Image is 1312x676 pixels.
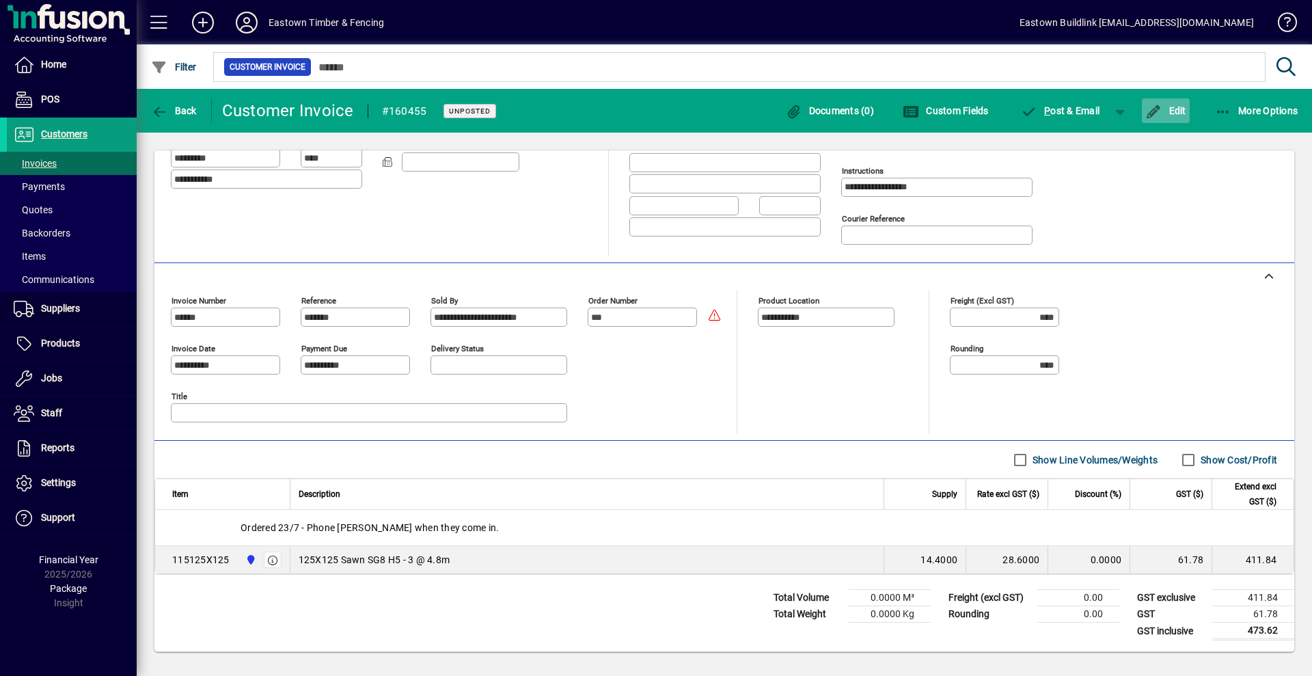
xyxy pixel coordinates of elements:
a: Backorders [7,221,137,245]
div: 28.6000 [974,553,1039,567]
span: Filter [151,62,197,72]
mat-label: Instructions [842,166,884,176]
span: Edit [1145,105,1186,116]
td: 61.78 [1130,546,1212,573]
span: Discount (%) [1075,487,1121,502]
span: POS [41,94,59,105]
a: Communications [7,268,137,291]
button: Post & Email [1014,98,1107,123]
span: 14.4000 [920,553,957,567]
td: Total Volume [767,590,849,606]
mat-label: Invoice date [172,344,215,353]
td: 411.84 [1212,546,1294,573]
span: Settings [41,477,76,488]
td: Rounding [942,606,1037,623]
span: Back [151,105,197,116]
span: Payments [14,181,65,192]
td: 61.78 [1212,606,1294,623]
button: Custom Fields [899,98,992,123]
div: Eastown Timber & Fencing [269,12,384,33]
button: Profile [225,10,269,35]
span: Extend excl GST ($) [1220,479,1276,509]
span: Quotes [14,204,53,215]
a: Home [7,48,137,82]
mat-label: Product location [758,296,819,306]
span: Support [41,512,75,523]
mat-label: Courier Reference [842,214,905,224]
mat-label: Title [172,392,187,401]
a: Items [7,245,137,268]
mat-label: Delivery status [431,344,484,353]
a: POS [7,83,137,117]
td: 0.0000 [1048,546,1130,573]
td: 0.00 [1037,606,1119,623]
mat-label: Payment due [301,344,347,353]
span: Products [41,338,80,349]
td: 473.62 [1212,623,1294,640]
span: Supply [932,487,957,502]
span: Custom Fields [903,105,989,116]
span: Documents (0) [785,105,874,116]
td: 0.00 [1037,590,1119,606]
mat-label: Rounding [951,344,983,353]
td: GST exclusive [1130,590,1212,606]
span: Customers [41,129,87,139]
mat-label: Reference [301,296,336,306]
td: GST [1130,606,1212,623]
button: Edit [1142,98,1190,123]
mat-label: Order number [588,296,638,306]
td: GST inclusive [1130,623,1212,640]
a: Settings [7,466,137,500]
span: Customer Invoice [230,60,305,74]
button: Filter [148,55,200,79]
a: Jobs [7,362,137,396]
span: More Options [1215,105,1298,116]
span: Financial Year [39,554,98,565]
a: Knowledge Base [1268,3,1295,47]
div: #160455 [382,100,427,122]
a: Support [7,501,137,535]
div: Customer Invoice [222,100,354,122]
span: Communications [14,274,94,285]
span: ost & Email [1021,105,1100,116]
a: Reports [7,431,137,465]
span: Backorders [14,228,70,239]
td: 0.0000 Kg [849,606,931,623]
mat-label: Invoice number [172,296,226,306]
span: Holyoake St [242,552,258,567]
label: Show Line Volumes/Weights [1030,453,1158,467]
span: Jobs [41,373,62,383]
span: Suppliers [41,303,80,314]
button: Add [181,10,225,35]
td: 0.0000 M³ [849,590,931,606]
span: 125X125 Sawn SG8 H5 - 3 @ 4.8m [299,553,450,567]
div: Eastown Buildlink [EMAIL_ADDRESS][DOMAIN_NAME] [1020,12,1254,33]
a: Staff [7,396,137,431]
span: Package [50,583,87,594]
span: Invoices [14,158,57,169]
span: Rate excl GST ($) [977,487,1039,502]
span: Unposted [449,107,491,116]
mat-label: Freight (excl GST) [951,296,1014,306]
label: Show Cost/Profit [1198,453,1277,467]
app-page-header-button: Back [137,98,212,123]
button: Back [148,98,200,123]
span: GST ($) [1176,487,1203,502]
button: Documents (0) [782,98,877,123]
a: Suppliers [7,292,137,326]
a: Invoices [7,152,137,175]
span: Home [41,59,66,70]
div: Ordered 23/7 - Phone [PERSON_NAME] when they come in. [155,510,1294,545]
span: Staff [41,407,62,418]
span: P [1044,105,1050,116]
mat-label: Sold by [431,296,458,306]
span: Items [14,251,46,262]
button: More Options [1212,98,1302,123]
span: Item [172,487,189,502]
span: Reports [41,442,74,453]
span: Description [299,487,340,502]
a: Quotes [7,198,137,221]
div: 115125X125 [172,553,230,567]
td: Total Weight [767,606,849,623]
td: Freight (excl GST) [942,590,1037,606]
